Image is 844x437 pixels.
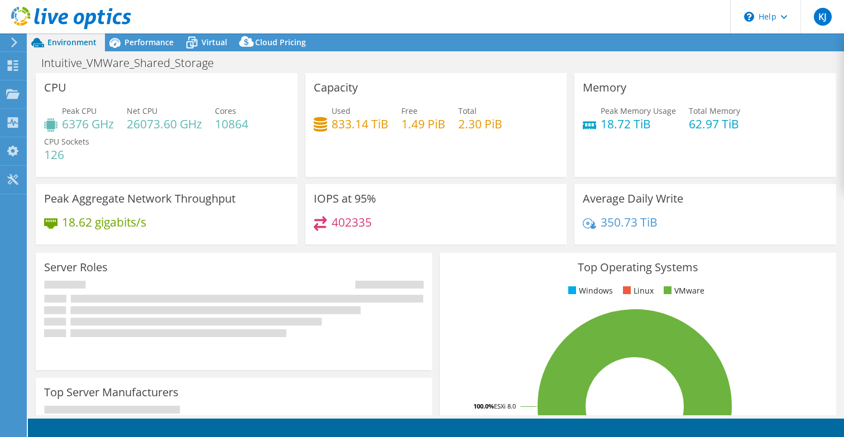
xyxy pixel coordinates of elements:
[448,261,828,273] h3: Top Operating Systems
[458,118,502,130] h4: 2.30 PiB
[44,148,89,161] h4: 126
[124,37,174,47] span: Performance
[814,8,832,26] span: KJ
[401,118,445,130] h4: 1.49 PiB
[215,118,248,130] h4: 10864
[332,105,351,116] span: Used
[62,118,114,130] h4: 6376 GHz
[44,81,66,94] h3: CPU
[689,118,740,130] h4: 62.97 TiB
[620,285,654,297] li: Linux
[401,105,418,116] span: Free
[332,216,372,228] h4: 402335
[62,216,146,228] h4: 18.62 gigabits/s
[314,193,376,205] h3: IOPS at 95%
[62,105,97,116] span: Peak CPU
[314,81,358,94] h3: Capacity
[565,285,613,297] li: Windows
[44,386,179,398] h3: Top Server Manufacturers
[127,105,157,116] span: Net CPU
[458,105,477,116] span: Total
[583,81,626,94] h3: Memory
[689,105,740,116] span: Total Memory
[44,193,236,205] h3: Peak Aggregate Network Throughput
[601,216,658,228] h4: 350.73 TiB
[255,37,306,47] span: Cloud Pricing
[583,193,683,205] h3: Average Daily Write
[127,118,202,130] h4: 26073.60 GHz
[36,57,231,69] h1: Intuitive_VMWare_Shared_Storage
[332,118,389,130] h4: 833.14 TiB
[44,136,89,147] span: CPU Sockets
[494,402,516,410] tspan: ESXi 8.0
[661,285,704,297] li: VMware
[202,37,227,47] span: Virtual
[744,12,754,22] svg: \n
[601,105,676,116] span: Peak Memory Usage
[215,105,236,116] span: Cores
[47,37,97,47] span: Environment
[473,402,494,410] tspan: 100.0%
[601,118,676,130] h4: 18.72 TiB
[44,261,108,273] h3: Server Roles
